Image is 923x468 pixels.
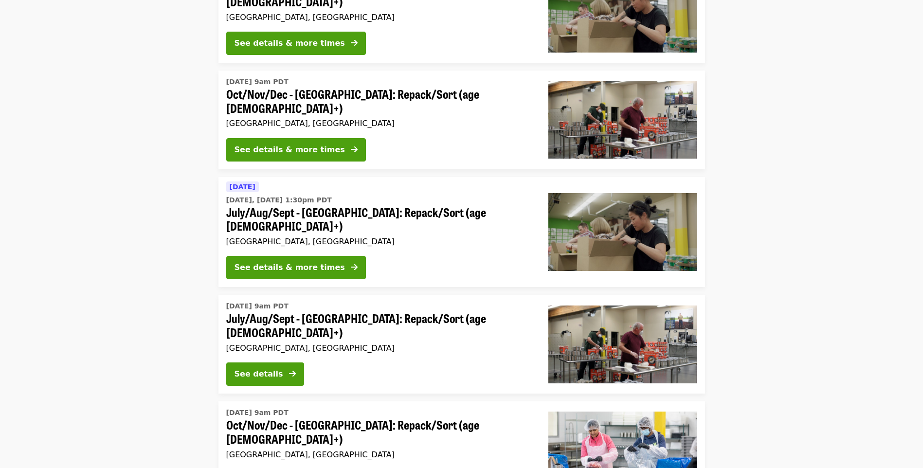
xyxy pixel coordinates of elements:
a: See details for "July/Aug/Sept - Portland: Repack/Sort (age 8+)" [218,177,705,288]
i: arrow-right icon [351,145,358,154]
div: See details & more times [235,262,345,273]
button: See details [226,362,304,386]
span: July/Aug/Sept - [GEOGRAPHIC_DATA]: Repack/Sort (age [DEMOGRAPHIC_DATA]+) [226,205,533,234]
span: [DATE] [230,183,255,191]
i: arrow-right icon [289,369,296,378]
button: See details & more times [226,32,366,55]
div: [GEOGRAPHIC_DATA], [GEOGRAPHIC_DATA] [226,237,533,246]
div: [GEOGRAPHIC_DATA], [GEOGRAPHIC_DATA] [226,450,533,459]
a: See details for "July/Aug/Sept - Portland: Repack/Sort (age 16+)" [218,295,705,394]
img: July/Aug/Sept - Portland: Repack/Sort (age 16+) organized by Oregon Food Bank [548,306,697,383]
span: Oct/Nov/Dec - [GEOGRAPHIC_DATA]: Repack/Sort (age [DEMOGRAPHIC_DATA]+) [226,87,533,115]
img: Oct/Nov/Dec - Portland: Repack/Sort (age 16+) organized by Oregon Food Bank [548,81,697,159]
img: July/Aug/Sept - Portland: Repack/Sort (age 8+) organized by Oregon Food Bank [548,193,697,271]
i: arrow-right icon [351,38,358,48]
time: [DATE] 9am PDT [226,77,289,87]
time: [DATE] 9am PDT [226,301,289,311]
button: See details & more times [226,256,366,279]
div: See details & more times [235,37,345,49]
time: [DATE] 9am PDT [226,408,289,418]
div: See details & more times [235,144,345,156]
span: July/Aug/Sept - [GEOGRAPHIC_DATA]: Repack/Sort (age [DEMOGRAPHIC_DATA]+) [226,311,533,340]
i: arrow-right icon [351,263,358,272]
div: [GEOGRAPHIC_DATA], [GEOGRAPHIC_DATA] [226,343,533,353]
div: [GEOGRAPHIC_DATA], [GEOGRAPHIC_DATA] [226,119,533,128]
a: See details for "Oct/Nov/Dec - Portland: Repack/Sort (age 16+)" [218,71,705,169]
button: See details & more times [226,138,366,162]
span: Oct/Nov/Dec - [GEOGRAPHIC_DATA]: Repack/Sort (age [DEMOGRAPHIC_DATA]+) [226,418,533,446]
div: [GEOGRAPHIC_DATA], [GEOGRAPHIC_DATA] [226,13,533,22]
time: [DATE], [DATE] 1:30pm PDT [226,195,332,205]
div: See details [235,368,283,380]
